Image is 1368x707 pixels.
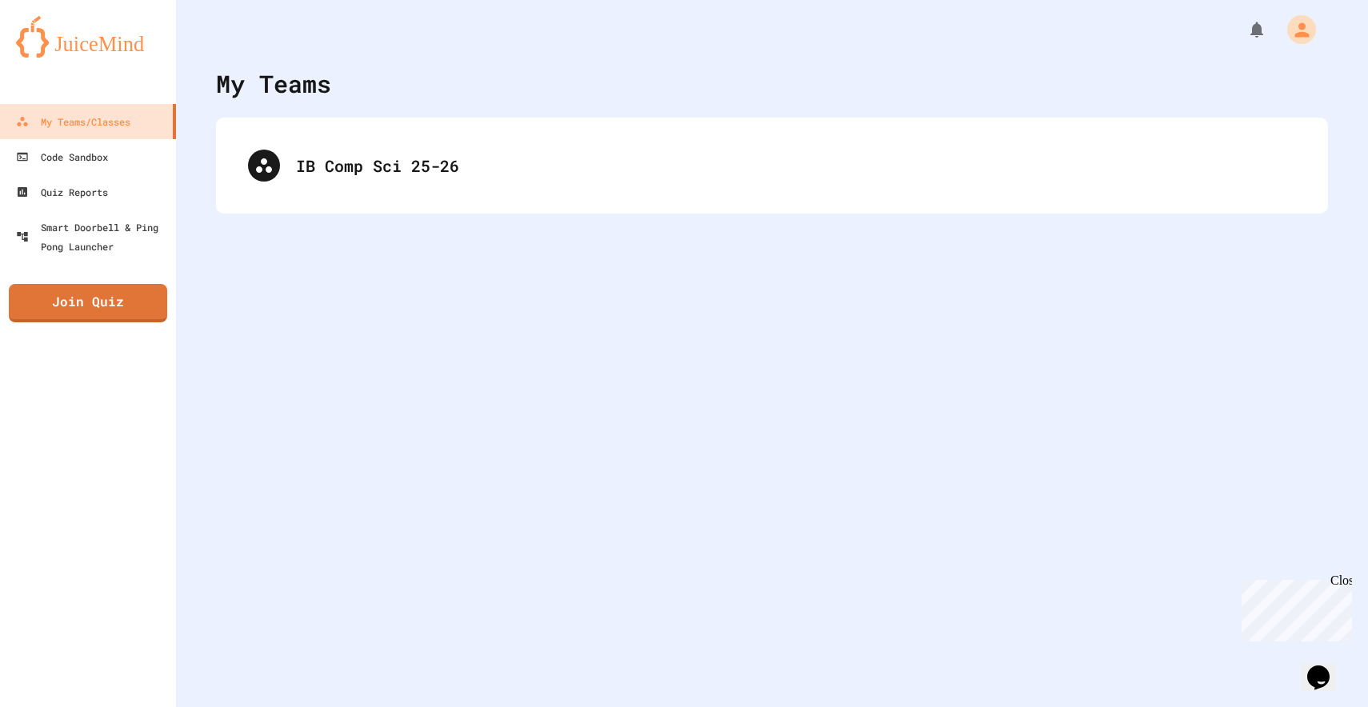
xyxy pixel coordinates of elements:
[6,6,110,102] div: Chat with us now!Close
[16,182,108,202] div: Quiz Reports
[1270,11,1320,48] div: My Account
[216,66,331,102] div: My Teams
[1301,643,1352,691] iframe: chat widget
[1235,573,1352,641] iframe: chat widget
[16,218,170,256] div: Smart Doorbell & Ping Pong Launcher
[16,147,108,166] div: Code Sandbox
[16,16,160,58] img: logo-orange.svg
[9,284,167,322] a: Join Quiz
[1218,16,1270,43] div: My Notifications
[16,112,130,131] div: My Teams/Classes
[232,134,1312,198] div: IB Comp Sci 25-26
[296,154,1296,178] div: IB Comp Sci 25-26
